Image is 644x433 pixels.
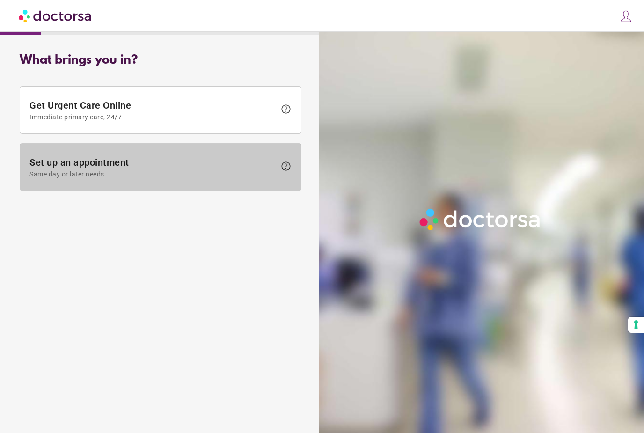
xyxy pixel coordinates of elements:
[416,205,545,234] img: Logo-Doctorsa-trans-White-partial-flat.png
[628,317,644,333] button: Your consent preferences for tracking technologies
[29,113,276,121] span: Immediate primary care, 24/7
[619,10,632,23] img: icons8-customer-100.png
[19,5,93,26] img: Doctorsa.com
[29,157,276,178] span: Set up an appointment
[280,103,292,115] span: help
[20,53,301,67] div: What brings you in?
[280,161,292,172] span: help
[29,170,276,178] span: Same day or later needs
[29,100,276,121] span: Get Urgent Care Online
